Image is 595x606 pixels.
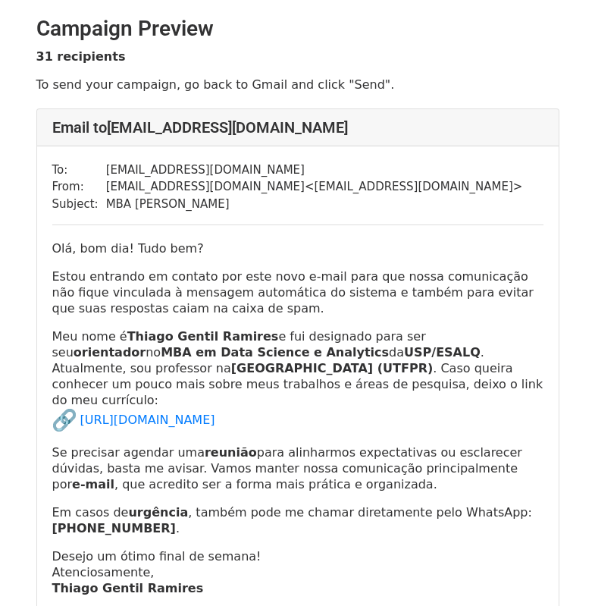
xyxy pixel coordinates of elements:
[205,445,257,460] strong: reunião
[106,178,523,196] td: [EMAIL_ADDRESS][DOMAIN_NAME] < [EMAIL_ADDRESS][DOMAIN_NAME] >
[36,49,126,64] strong: 31 recipients
[106,162,523,179] td: [EMAIL_ADDRESS][DOMAIN_NAME]
[74,345,146,360] strong: orientador
[52,521,176,535] strong: [PHONE_NUMBER]
[52,196,106,213] td: Subject:
[404,345,481,360] strong: USP/ESALQ
[52,444,543,492] p: Se precisar agendar uma para alinharmos expectativas ou esclarecer dúvidas, basta me avisar. Vamo...
[80,413,215,427] a: [URL][DOMAIN_NAME]
[52,240,543,256] p: Olá, bom dia! Tudo bem?
[52,328,543,432] p: Meu nome é e fui designado para ser seu no da . Atualmente, sou professor na . Caso queira conhec...
[36,16,559,42] h2: Campaign Preview
[36,77,559,93] p: To send your campaign, go back to Gmail and click "Send".
[161,345,389,360] strong: MBA em Data Science e Analytics
[52,548,543,596] p: Desejo um ótimo final de semana! Atenciosamente,
[127,329,279,344] strong: Thiago Gentil Ramires
[52,268,543,316] p: Estou entrando em contato por este novo e-mail para que nossa comunicação não fique vinculada à m...
[52,581,204,595] strong: Thiago Gentil Ramires
[128,505,188,520] strong: urgência
[231,361,434,375] strong: [GEOGRAPHIC_DATA] (UTFPR)
[52,118,543,137] h4: Email to [EMAIL_ADDRESS][DOMAIN_NAME]
[52,408,77,432] img: 🔗
[52,162,106,179] td: To:
[106,196,523,213] td: MBA [PERSON_NAME]
[52,178,106,196] td: From:
[52,504,543,536] p: Em casos de , também pode me chamar diretamente pelo WhatsApp: .
[72,477,114,491] strong: e-mail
